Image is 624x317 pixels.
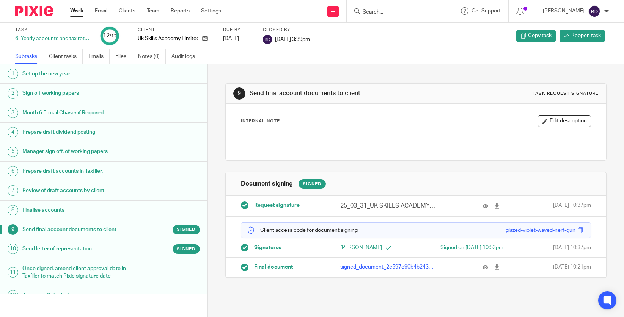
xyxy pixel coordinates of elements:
[8,205,18,215] div: 8
[22,166,141,177] h1: Prepare draft accounts in Taxfiler.
[223,27,253,33] label: Due by
[254,201,300,209] span: Request signature
[299,179,326,189] div: Signed
[538,115,591,127] button: Edit description
[250,89,432,97] h1: Send final account documents to client
[560,30,605,42] a: Reopen task
[241,180,293,188] h1: Document signing
[362,9,430,16] input: Search
[340,244,416,251] p: [PERSON_NAME]
[115,49,132,64] a: Files
[49,49,83,64] a: Client tasks
[8,127,18,137] div: 4
[340,263,436,271] p: signed_document_2e597c90b4b243ceb4479f04b16d978e.pdf
[247,226,358,234] p: Client access code for document signing
[15,49,43,64] a: Subtasks
[171,7,190,15] a: Reports
[588,5,600,17] img: svg%3E
[177,226,196,233] span: Signed
[223,35,253,42] div: [DATE]
[22,290,141,301] h1: Accounts Submission
[8,69,18,79] div: 1
[119,7,135,15] a: Clients
[428,244,504,251] div: Signed on [DATE] 10:53pm
[241,118,280,124] p: Internal Note
[22,68,141,80] h1: Set up the new year
[70,7,83,15] a: Work
[22,126,141,138] h1: Prepare draft dividend posting
[95,7,107,15] a: Email
[340,201,436,210] p: 25_03_31_UK SKILLS ACADEMY LIMITED_FINAL YEAR END.pdf
[22,263,141,282] h1: Once signed, amend client approval date in Taxfiler to match Pixie signature date
[571,32,601,39] span: Reopen task
[233,87,245,100] div: 9
[177,246,196,252] span: Signed
[553,244,591,251] span: [DATE] 10:37pm
[15,27,91,33] label: Task
[22,224,141,235] h1: Send final account documents to client
[22,87,141,99] h1: Sign off working papers
[472,8,501,14] span: Get Support
[201,7,221,15] a: Settings
[8,166,18,176] div: 6
[103,31,116,40] div: 12
[147,7,159,15] a: Team
[8,185,18,196] div: 7
[553,263,591,271] span: [DATE] 10:21pm
[22,185,141,196] h1: Review of draft accounts by client
[22,146,141,157] h1: Manager sign off, of working papers
[8,108,18,118] div: 3
[543,7,585,15] p: [PERSON_NAME]
[138,49,166,64] a: Notes (0)
[110,34,116,38] small: /12
[8,290,18,301] div: 12
[506,226,575,234] div: glazed-violet-waved-nerf-gun
[138,27,214,33] label: Client
[22,205,141,216] h1: Finalise accounts
[138,35,198,42] p: Uk Skills Academy Limited
[8,147,18,157] div: 5
[263,27,310,33] label: Closed by
[88,49,110,64] a: Emails
[171,49,201,64] a: Audit logs
[8,244,18,254] div: 10
[254,244,281,251] span: Signatures
[263,35,272,44] img: svg%3E
[22,243,141,255] h1: Send letter of representation
[22,107,141,119] h1: Month 6 E-mail Chaser if Required
[254,263,293,271] span: Final document
[275,36,310,42] span: [DATE] 3:39pm
[553,201,591,210] span: [DATE] 10:37pm
[533,91,599,97] div: Task request signature
[516,30,556,42] a: Copy task
[15,6,53,16] img: Pixie
[8,267,18,278] div: 11
[15,35,91,42] div: 6_Yearly accounts and tax return
[8,224,18,235] div: 9
[528,32,552,39] span: Copy task
[8,88,18,99] div: 2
